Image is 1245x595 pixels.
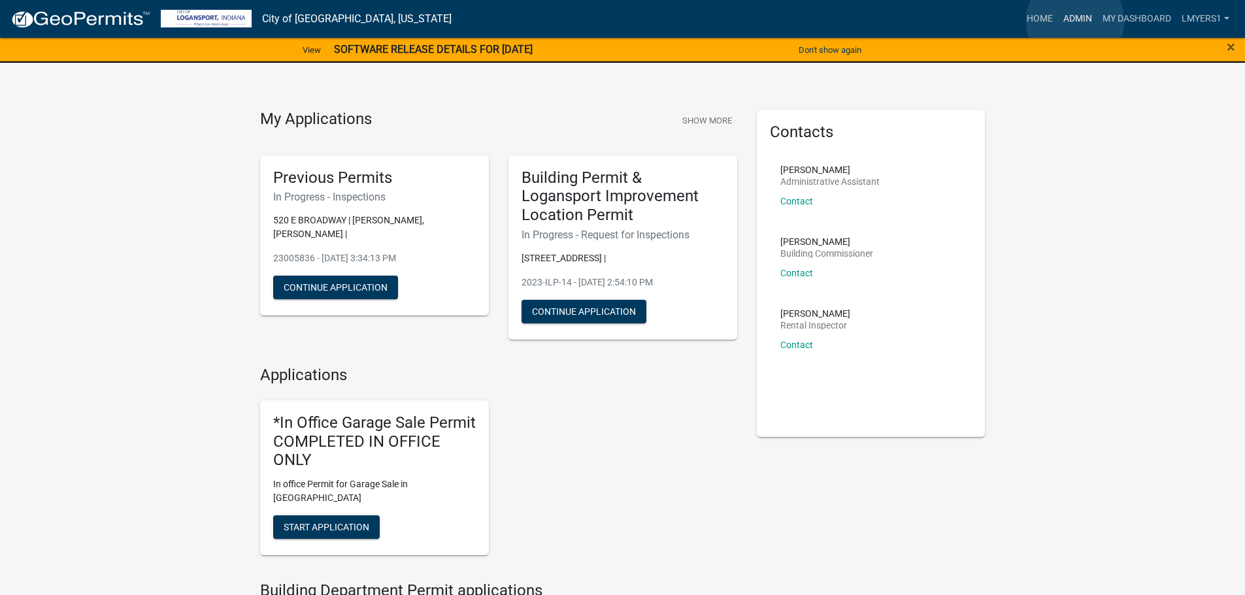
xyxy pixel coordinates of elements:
h4: Applications [260,366,737,385]
span: Start Application [284,522,369,532]
a: My Dashboard [1097,7,1176,31]
a: Contact [780,268,813,278]
p: Administrative Assistant [780,177,880,186]
button: Continue Application [522,300,646,323]
h6: In Progress - Inspections [273,191,476,203]
button: Don't show again [793,39,867,61]
p: 2023-ILP-14 - [DATE] 2:54:10 PM [522,276,724,289]
span: × [1227,38,1235,56]
h5: Building Permit & Logansport Improvement Location Permit [522,169,724,225]
a: Contact [780,196,813,206]
p: Building Commissioner [780,249,873,258]
p: [STREET_ADDRESS] | [522,251,724,265]
a: Contact [780,340,813,350]
button: Close [1227,39,1235,55]
h5: Contacts [770,123,972,142]
p: Rental Inspector [780,321,850,330]
button: Start Application [273,515,380,539]
p: 520 E BROADWAY | [PERSON_NAME], [PERSON_NAME] | [273,214,476,241]
a: Admin [1058,7,1097,31]
p: [PERSON_NAME] [780,309,850,318]
h6: In Progress - Request for Inspections [522,229,724,241]
button: Continue Application [273,276,398,299]
h5: *In Office Garage Sale Permit COMPLETED IN OFFICE ONLY [273,413,476,470]
a: lmyers1 [1176,7,1235,31]
p: [PERSON_NAME] [780,165,880,174]
a: City of [GEOGRAPHIC_DATA], [US_STATE] [262,8,452,30]
img: City of Logansport, Indiana [161,10,252,27]
a: Home [1021,7,1058,31]
p: In office Permit for Garage Sale in [GEOGRAPHIC_DATA] [273,477,476,505]
a: View [297,39,326,61]
h4: My Applications [260,110,372,129]
p: [PERSON_NAME] [780,237,873,246]
p: 23005836 - [DATE] 3:34:13 PM [273,251,476,265]
h5: Previous Permits [273,169,476,187]
strong: SOFTWARE RELEASE DETAILS FOR [DATE] [334,43,533,56]
button: Show More [677,110,737,131]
